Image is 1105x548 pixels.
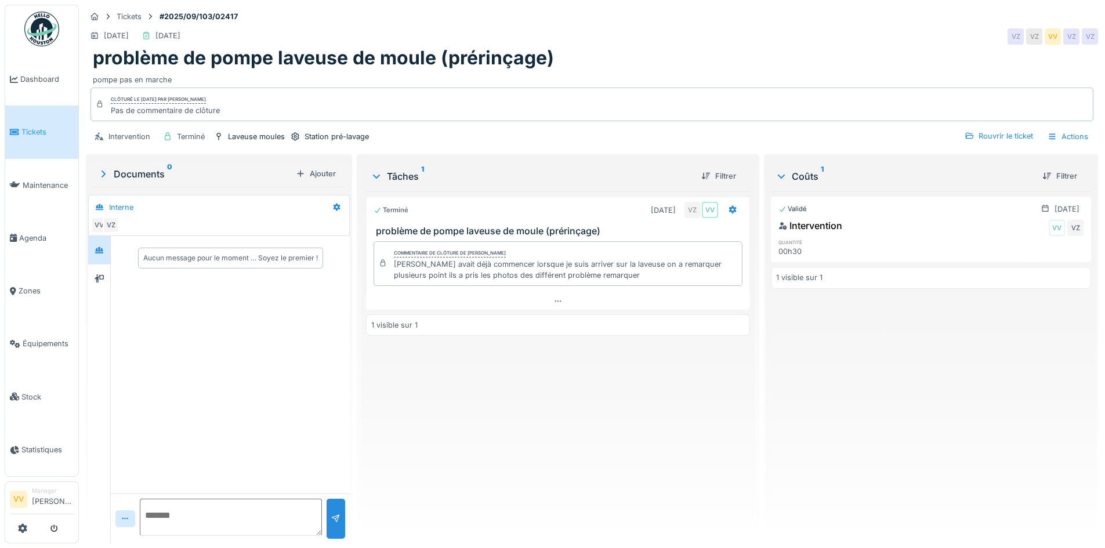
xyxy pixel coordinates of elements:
[103,217,119,233] div: VZ
[19,285,74,296] span: Zones
[702,202,718,218] div: VV
[5,371,78,423] a: Stock
[143,253,318,263] div: Aucun message pour le moment … Soyez le premier !
[97,167,291,181] div: Documents
[108,131,150,142] div: Intervention
[111,96,206,104] div: Clôturé le [DATE] par [PERSON_NAME]
[371,169,691,183] div: Tâches
[1049,220,1065,236] div: VV
[371,320,418,331] div: 1 visible sur 1
[5,264,78,317] a: Zones
[1038,168,1082,184] div: Filtrer
[32,487,74,511] li: [PERSON_NAME]
[376,226,744,237] h3: problème de pompe laveuse de moule (prérinçage)
[960,128,1038,144] div: Rouvrir le ticket
[93,47,554,69] h1: problème de pompe laveuse de moule (prérinçage)
[421,169,424,183] sup: 1
[5,159,78,212] a: Maintenance
[1067,220,1084,236] div: VZ
[1082,28,1098,45] div: VZ
[1026,28,1042,45] div: VZ
[177,131,205,142] div: Terminé
[32,487,74,495] div: Manager
[778,204,807,214] div: Validé
[5,212,78,264] a: Agenda
[5,317,78,370] a: Équipements
[10,491,27,508] li: VV
[10,487,74,514] a: VV Manager[PERSON_NAME]
[23,180,74,191] span: Maintenance
[21,126,74,137] span: Tickets
[91,217,107,233] div: VV
[20,74,74,85] span: Dashboard
[776,169,1033,183] div: Coûts
[778,219,842,233] div: Intervention
[19,233,74,244] span: Agenda
[111,105,220,116] div: Pas de commentaire de clôture
[821,169,824,183] sup: 1
[778,246,878,257] div: 00h30
[5,106,78,158] a: Tickets
[778,238,878,246] h6: quantité
[776,272,823,283] div: 1 visible sur 1
[1063,28,1079,45] div: VZ
[109,202,133,213] div: Interne
[93,70,1091,85] div: pompe pas en marche
[305,131,369,142] div: Station pré-lavage
[21,391,74,402] span: Stock
[374,205,408,215] div: Terminé
[155,11,242,22] strong: #2025/09/103/02417
[104,30,129,41] div: [DATE]
[117,11,142,22] div: Tickets
[394,259,737,281] div: [PERSON_NAME] avait déjà commencer lorsque je suis arriver sur la laveuse on a remarquer plusieur...
[684,202,701,218] div: VZ
[394,249,506,257] div: Commentaire de clôture de [PERSON_NAME]
[167,167,172,181] sup: 0
[1008,28,1024,45] div: VZ
[23,338,74,349] span: Équipements
[291,166,340,182] div: Ajouter
[1045,28,1061,45] div: VV
[228,131,285,142] div: Laveuse moules
[24,12,59,46] img: Badge_color-CXgf-gQk.svg
[651,205,676,216] div: [DATE]
[1055,204,1079,215] div: [DATE]
[155,30,180,41] div: [DATE]
[5,423,78,476] a: Statistiques
[697,168,741,184] div: Filtrer
[5,53,78,106] a: Dashboard
[21,444,74,455] span: Statistiques
[1042,128,1093,145] div: Actions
